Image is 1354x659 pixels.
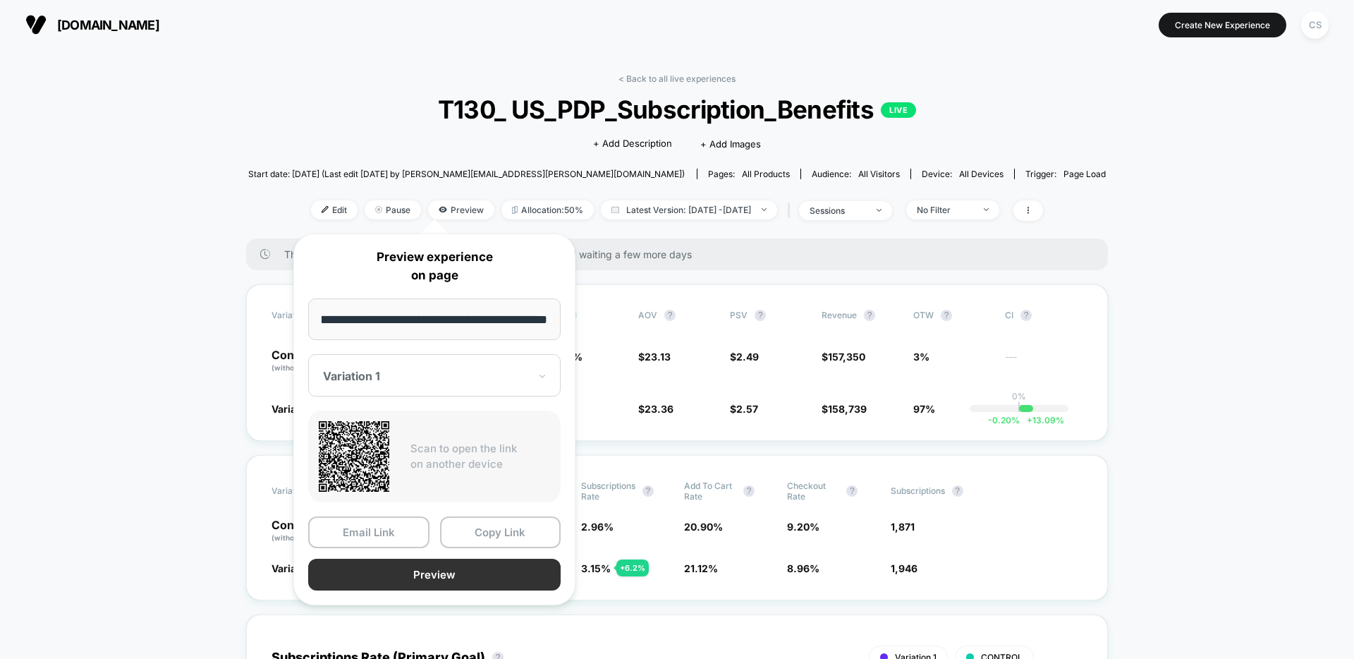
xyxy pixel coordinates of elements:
img: end [762,208,767,211]
p: Control [272,349,349,373]
span: AOV [638,310,657,320]
span: 23.13 [645,351,671,363]
span: 1,871 [891,521,915,533]
span: Revenue [822,310,857,320]
span: Page Load [1063,169,1106,179]
p: Scan to open the link on another device [410,441,550,473]
span: (without changes) [272,533,335,542]
div: No Filter [917,205,973,215]
img: end [375,206,382,213]
span: all devices [959,169,1004,179]
span: Variation 1 [272,403,322,415]
button: Email Link [308,516,429,548]
span: 1,946 [891,562,917,574]
button: ? [755,310,766,321]
span: 157,350 [828,351,865,363]
span: $ [730,351,759,363]
span: 20.90 % [684,521,723,533]
span: 9.20 % [787,521,819,533]
span: Variation [272,310,349,321]
div: Pages: [708,169,790,179]
span: | [784,200,799,221]
a: < Back to all live experiences [618,73,736,84]
span: Preview [428,200,494,219]
button: ? [1020,310,1032,321]
span: Latest Version: [DATE] - [DATE] [601,200,777,219]
span: Variation [272,480,349,502]
span: Subscriptions [891,485,945,496]
span: Subscriptions Rate [581,480,635,502]
span: 23.36 [645,403,673,415]
div: sessions [810,205,866,216]
button: [DOMAIN_NAME] [21,13,164,36]
button: ? [743,485,755,497]
button: ? [642,485,654,497]
span: [DOMAIN_NAME] [57,18,159,32]
span: Allocation: 50% [501,200,594,219]
span: 2.57 [736,403,758,415]
span: $ [730,403,758,415]
span: Pause [365,200,421,219]
span: -0.20 % [988,415,1020,425]
div: + 6.2 % [616,560,649,576]
span: 3.15 % [581,562,611,574]
span: 3% [913,351,929,363]
span: + Add Images [700,138,761,150]
button: ? [864,310,875,321]
span: all products [742,169,790,179]
button: Copy Link [440,516,561,548]
div: CS [1301,11,1329,39]
span: + [1027,415,1032,425]
span: 158,739 [828,403,867,415]
span: CI [1005,310,1082,321]
p: | [1018,401,1020,412]
button: Preview [308,559,561,591]
span: $ [638,351,671,363]
span: Add To Cart Rate [684,480,736,502]
img: calendar [611,206,619,213]
img: edit [322,206,329,213]
span: Start date: [DATE] (Last edit [DATE] by [PERSON_NAME][EMAIL_ADDRESS][PERSON_NAME][DOMAIN_NAME]) [248,169,685,179]
button: ? [846,485,858,497]
p: 0% [1012,391,1026,401]
span: T130_ US_PDP_Subscription_Benefits [291,95,1063,124]
span: 21.12 % [684,562,718,574]
span: $ [822,351,865,363]
span: 2.96 % [581,521,614,533]
span: Variation 1 [272,562,322,574]
span: OTW [913,310,991,321]
span: $ [638,403,673,415]
img: Visually logo [25,14,47,35]
span: --- [1005,353,1082,373]
span: 8.96 % [787,562,819,574]
p: Control [272,519,360,543]
img: end [984,208,989,211]
span: All Visitors [858,169,900,179]
div: Audience: [812,169,900,179]
span: (without changes) [272,363,335,372]
button: CS [1297,11,1333,40]
p: LIVE [881,102,916,118]
img: end [877,209,882,212]
span: 2.49 [736,351,759,363]
span: There are still no statistically significant results. We recommend waiting a few more days [284,248,1080,260]
div: Trigger: [1025,169,1106,179]
span: Device: [910,169,1014,179]
span: $ [822,403,867,415]
span: 97% [913,403,935,415]
button: ? [664,310,676,321]
img: rebalance [512,206,518,214]
span: Checkout Rate [787,480,839,502]
p: Preview experience on page [308,248,561,284]
button: Create New Experience [1159,13,1286,37]
span: + Add Description [593,137,672,151]
span: PSV [730,310,748,320]
span: Edit [311,200,358,219]
button: ? [952,485,963,497]
button: ? [941,310,952,321]
span: 13.09 % [1020,415,1064,425]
